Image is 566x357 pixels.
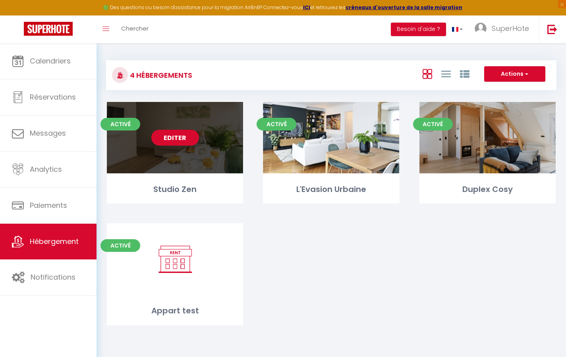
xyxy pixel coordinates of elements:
span: Calendriers [30,56,71,66]
a: Vue par Groupe [460,67,469,80]
img: ... [475,23,487,35]
span: Messages [30,128,66,138]
div: Appart test [107,305,243,317]
a: Vue en Liste [441,67,451,80]
img: logout [547,24,557,34]
button: Actions [484,66,545,82]
a: ICI [303,4,310,11]
div: L'Evasion Urbaine [263,183,399,196]
a: Editer [151,130,199,146]
span: Chercher [121,24,149,33]
span: Activé [413,118,453,131]
span: Réservations [30,92,76,102]
div: Duplex Cosy [419,183,556,196]
span: Hébergement [30,236,79,246]
span: Activé [257,118,296,131]
a: créneaux d'ouverture de la salle migration [346,4,462,11]
span: SuperHote [492,23,529,33]
span: Analytics [30,164,62,174]
a: Vue en Box [423,67,432,80]
span: Notifications [31,272,75,282]
span: Paiements [30,200,67,210]
button: Ouvrir le widget de chat LiveChat [6,3,30,27]
a: Chercher [115,15,155,43]
button: Besoin d'aide ? [391,23,446,36]
div: Studio Zen [107,183,243,196]
span: Activé [100,239,140,252]
a: ... SuperHote [469,15,539,43]
h3: 4 Hébergements [128,66,192,84]
img: Super Booking [24,22,73,36]
span: Activé [100,118,140,131]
